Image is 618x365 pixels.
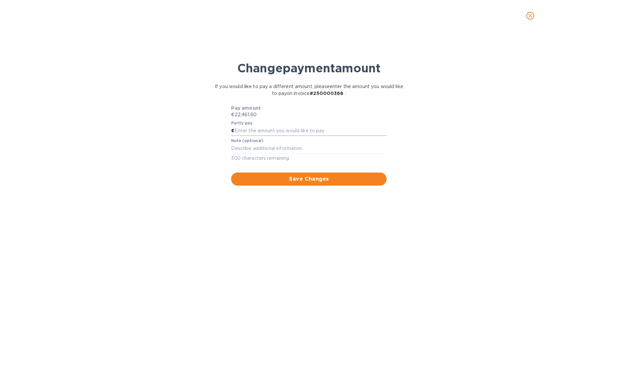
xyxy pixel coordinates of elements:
input: Enter the amount you would like to pay [235,126,387,136]
p: €22,461.60 [231,111,387,118]
p: 300 characters remaining [231,155,387,162]
b: Pay amount [231,105,261,111]
b: # 250000368 [310,91,343,96]
label: Partly pay [231,121,253,125]
button: Save Changes [231,173,387,186]
button: close [522,8,538,24]
div: € [231,126,234,136]
p: If you would like to pay a different amount, please enter the amount you would like to pay on inv... [213,83,405,97]
span: Save Changes [236,175,381,183]
b: Change payment amount [237,61,381,75]
label: Note (optional) [231,139,263,143]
